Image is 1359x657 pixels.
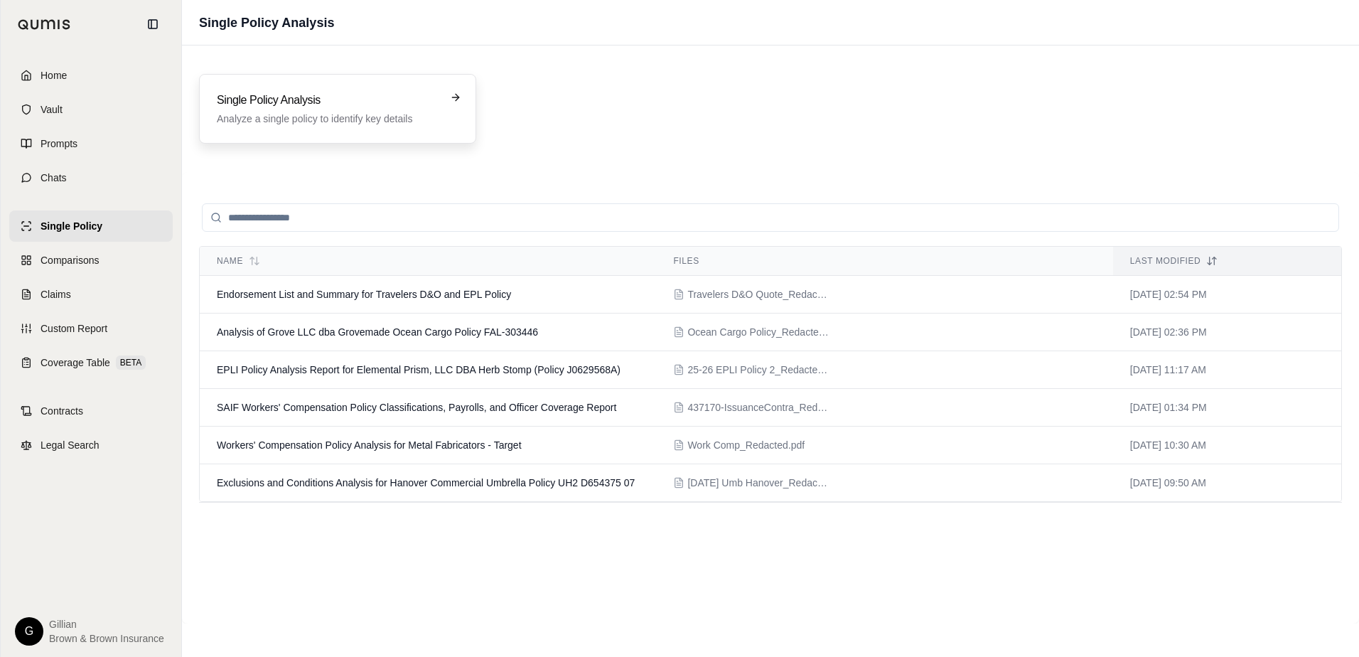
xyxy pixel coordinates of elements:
a: Chats [9,162,173,193]
span: Prompts [41,137,77,151]
a: Prompts [9,128,173,159]
span: Analysis of Grove LLC dba Grovemade Ocean Cargo Policy FAL-303446 [217,326,538,338]
span: Coverage Table [41,356,110,370]
h3: Single Policy Analysis [217,92,439,109]
a: Comparisons [9,245,173,276]
span: 6.12.25 Umb Hanover_Redacted.pdf [687,476,829,490]
td: [DATE] 02:54 PM [1113,276,1341,314]
a: Vault [9,94,173,125]
td: [DATE] 10:30 AM [1113,427,1341,464]
button: Collapse sidebar [141,13,164,36]
a: Single Policy [9,210,173,242]
span: Workers' Compensation Policy Analysis for Metal Fabricators - Target [217,439,522,451]
span: Exclusions and Conditions Analysis for Hanover Commercial Umbrella Policy UH2 D654375 07 [217,477,635,488]
span: Home [41,68,67,82]
a: Coverage TableBETA [9,347,173,378]
span: EPLI Policy Analysis Report for Elemental Prism, LLC DBA Herb Stomp (Policy J0629568A) [217,364,621,375]
span: SAIF Workers' Compensation Policy Classifications, Payrolls, and Officer Coverage Report [217,402,616,413]
span: Ocean Cargo Policy_Redacted.pdf [687,325,829,339]
a: Custom Report [9,313,173,344]
span: BETA [116,356,146,370]
span: Single Policy [41,219,102,233]
img: Qumis Logo [18,19,71,30]
td: [DATE] 02:36 PM [1113,314,1341,351]
div: Last modified [1130,255,1324,267]
span: Gillian [49,617,164,631]
span: Endorsement List and Summary for Travelers D&O and EPL Policy [217,289,511,300]
span: Claims [41,287,71,301]
span: Custom Report [41,321,107,336]
a: Home [9,60,173,91]
span: 437170-IssuanceContra_Redacted.pdf [687,400,829,415]
div: Name [217,255,639,267]
span: Legal Search [41,438,100,452]
span: Comparisons [41,253,99,267]
td: [DATE] 11:17 AM [1113,351,1341,389]
td: [DATE] 01:34 PM [1113,389,1341,427]
span: Work Comp_Redacted.pdf [687,438,805,452]
h1: Single Policy Analysis [199,13,334,33]
span: Vault [41,102,63,117]
p: Analyze a single policy to identify key details [217,112,439,126]
span: Brown & Brown Insurance [49,631,164,646]
a: Claims [9,279,173,310]
a: Legal Search [9,429,173,461]
span: Contracts [41,404,83,418]
a: Contracts [9,395,173,427]
td: [DATE] 09:50 AM [1113,464,1341,502]
span: 25-26 EPLI Policy 2_Redacted.pdf [687,363,829,377]
div: G [15,617,43,646]
span: Travelers D&O Quote_Redacted.pdf [687,287,829,301]
th: Files [656,247,1112,276]
span: Chats [41,171,67,185]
